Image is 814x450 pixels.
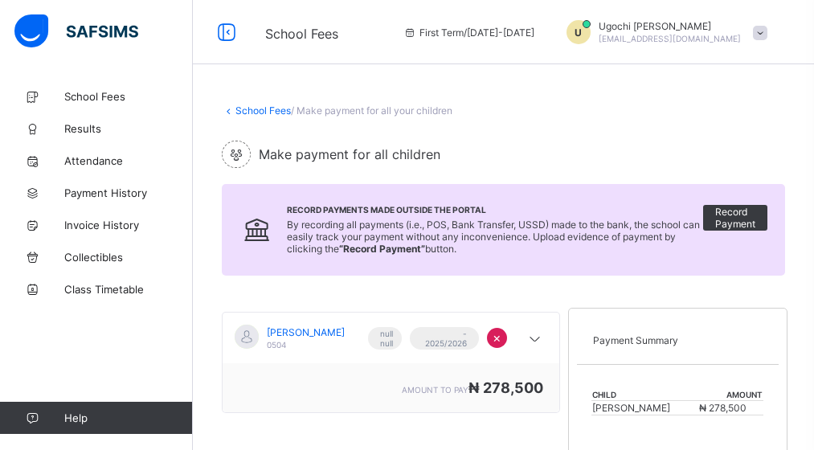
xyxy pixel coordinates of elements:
span: ₦ 278,500 [699,402,747,414]
td: [PERSON_NAME] [591,401,697,415]
span: null null [380,329,393,348]
span: amount to pay [402,385,468,395]
span: × [493,329,501,346]
span: 0504 [267,340,286,350]
span: Class Timetable [64,283,193,296]
span: session/term information [403,27,534,39]
span: First Term - 2025/2026 Session [422,319,466,358]
a: School Fees [235,104,291,117]
span: ₦ 278,500 [468,379,543,396]
img: safsims [14,14,138,48]
span: Payment History [64,186,193,199]
span: By recording all payments (i.e., POS, Bank Transfer, USSD) made to the bank, the school can easil... [287,219,700,255]
i: arrow [526,331,545,347]
div: Ugochi Abimbola [550,20,775,44]
span: Record Payment [715,206,755,230]
th: Amount [698,389,763,401]
b: “Record Payment” [339,243,425,255]
span: [EMAIL_ADDRESS][DOMAIN_NAME] [599,34,741,43]
span: Record Payments Made Outside the Portal [287,205,703,215]
span: U [575,27,582,39]
span: Ugochi [PERSON_NAME] [599,20,741,32]
span: Make payment for all children [259,146,440,162]
span: Collectibles [64,251,193,264]
p: Payment Summary [593,334,763,346]
span: School Fees [64,90,193,103]
span: Help [64,411,192,424]
span: [PERSON_NAME] [267,326,345,338]
div: [object Object] [222,312,560,413]
span: School Fees [265,26,338,42]
span: Invoice History [64,219,193,231]
span: Results [64,122,193,135]
span: / Make payment for all your children [291,104,452,117]
th: Child [591,389,697,401]
span: Attendance [64,154,193,167]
